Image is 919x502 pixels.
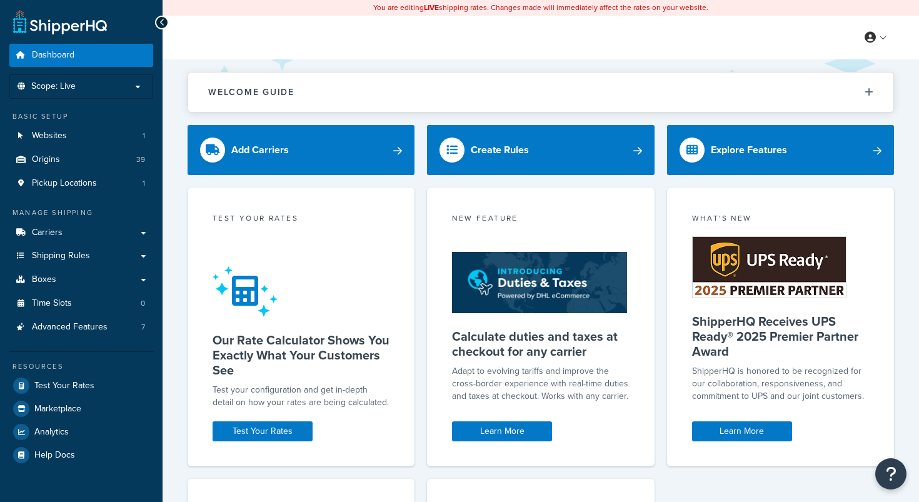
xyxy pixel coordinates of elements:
[692,421,792,441] a: Learn More
[9,124,153,148] li: Websites
[9,111,153,122] div: Basic Setup
[452,329,629,359] h5: Calculate duties and taxes at checkout for any carrier
[141,298,145,309] span: 0
[231,141,289,159] div: Add Carriers
[452,421,552,441] a: Learn More
[34,381,94,391] span: Test Your Rates
[9,374,153,397] a: Test Your Rates
[143,131,145,141] span: 1
[424,2,439,13] b: LIVE
[9,244,153,268] a: Shipping Rules
[9,421,153,443] a: Analytics
[9,44,153,67] a: Dashboard
[9,316,153,339] a: Advanced Features7
[188,125,414,175] a: Add Carriers
[188,73,893,112] button: Welcome Guide
[141,322,145,333] span: 7
[9,361,153,372] div: Resources
[32,298,72,309] span: Time Slots
[427,125,654,175] a: Create Rules
[692,213,869,227] div: What's New
[32,228,63,238] span: Carriers
[34,427,69,438] span: Analytics
[32,322,108,333] span: Advanced Features
[9,398,153,420] a: Marketplace
[31,81,76,92] span: Scope: Live
[692,314,869,359] h5: ShipperHQ Receives UPS Ready® 2025 Premier Partner Award
[32,251,90,261] span: Shipping Rules
[9,292,153,315] li: Time Slots
[143,178,145,189] span: 1
[9,292,153,315] a: Time Slots0
[667,125,894,175] a: Explore Features
[34,450,75,461] span: Help Docs
[213,384,389,409] div: Test your configuration and get in-depth detail on how your rates are being calculated.
[34,404,81,414] span: Marketplace
[452,213,629,227] div: New Feature
[9,172,153,195] li: Pickup Locations
[208,88,294,97] h2: Welcome Guide
[32,178,97,189] span: Pickup Locations
[9,124,153,148] a: Websites1
[9,444,153,466] a: Help Docs
[875,458,906,489] button: Open Resource Center
[213,213,389,227] div: Test your rates
[692,365,869,403] p: ShipperHQ is honored to be recognized for our collaboration, responsiveness, and commitment to UP...
[9,148,153,171] a: Origins39
[9,316,153,339] li: Advanced Features
[9,221,153,244] a: Carriers
[32,154,60,165] span: Origins
[711,141,787,159] div: Explore Features
[9,172,153,195] a: Pickup Locations1
[9,208,153,218] div: Manage Shipping
[471,141,529,159] div: Create Rules
[32,274,56,285] span: Boxes
[136,154,145,165] span: 39
[213,421,313,441] a: Test Your Rates
[9,268,153,291] a: Boxes
[213,333,389,378] h5: Our Rate Calculator Shows You Exactly What Your Customers See
[9,148,153,171] li: Origins
[452,365,629,403] p: Adapt to evolving tariffs and improve the cross-border experience with real-time duties and taxes...
[32,50,74,61] span: Dashboard
[32,131,67,141] span: Websites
